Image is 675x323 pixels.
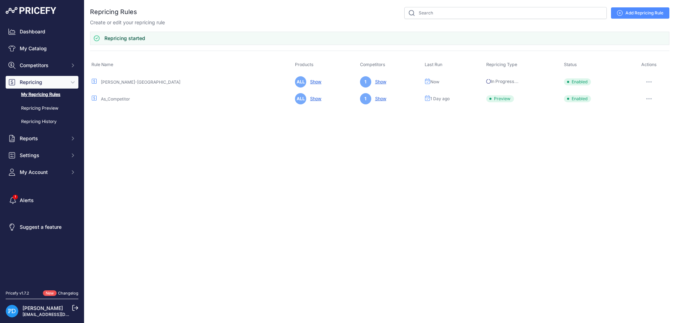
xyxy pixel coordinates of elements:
a: Repricing History [6,116,78,128]
a: Dashboard [6,25,78,38]
span: Repricing Type [486,62,517,67]
button: Reports [6,132,78,145]
button: Settings [6,149,78,162]
a: My Catalog [6,42,78,55]
img: Pricefy Logo [6,7,56,14]
nav: Sidebar [6,25,78,282]
input: Search [404,7,607,19]
span: 1 [360,93,371,104]
a: Changelog [58,291,78,296]
span: Rule Name [91,62,113,67]
span: Competitors [360,62,385,67]
div: Pricefy v1.7.2 [6,290,29,296]
span: 1 Day ago [430,96,450,102]
span: New [43,290,57,296]
span: Preview [486,95,514,102]
span: Reports [20,135,66,142]
a: [PERSON_NAME] [22,305,63,311]
a: Show [372,96,386,101]
span: My Account [20,169,66,176]
span: Products [295,62,314,67]
a: Add Repricing Rule [611,7,669,19]
span: 1 [360,76,371,88]
a: Show [307,96,321,101]
h2: Repricing Rules [90,7,137,17]
span: In Progress... [486,79,518,84]
span: Settings [20,152,66,159]
span: Enabled [564,78,591,85]
a: As_Competitor [101,96,130,102]
span: ALL [295,93,306,104]
span: Now [430,79,439,85]
a: Alerts [6,194,78,207]
span: Last Run [425,62,442,67]
span: Status [564,62,577,67]
span: Repricing [20,79,66,86]
span: Competitors [20,62,66,69]
a: My Repricing Rules [6,89,78,101]
a: Repricing Preview [6,102,78,115]
button: Repricing [6,76,78,89]
a: Suggest a feature [6,221,78,233]
span: Enabled [564,95,591,102]
h3: Repricing started [104,35,145,42]
a: Show [307,79,321,84]
a: Show [372,79,386,84]
span: ALL [295,76,306,88]
a: [PERSON_NAME]-[GEOGRAPHIC_DATA] [101,79,180,85]
button: My Account [6,166,78,179]
p: Create or edit your repricing rule [90,19,165,26]
button: Competitors [6,59,78,72]
span: Actions [641,62,657,67]
a: [EMAIL_ADDRESS][DOMAIN_NAME] [22,312,96,317]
